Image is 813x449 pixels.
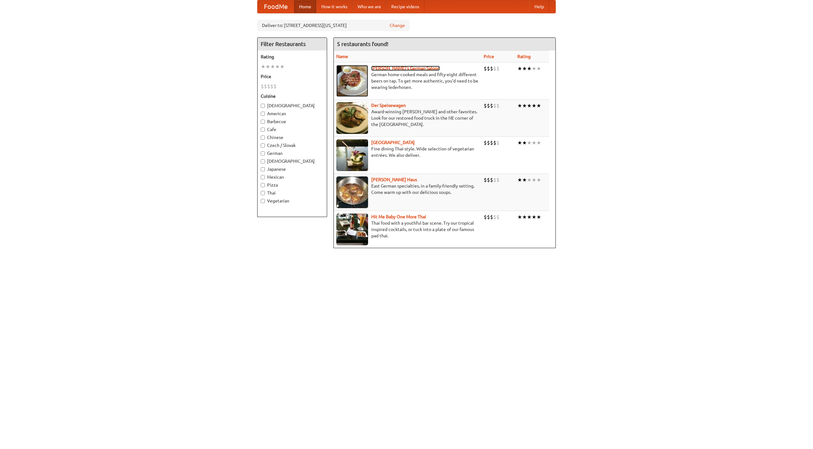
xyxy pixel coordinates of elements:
label: German [261,150,324,156]
li: $ [496,176,500,183]
li: ★ [536,139,541,146]
li: ★ [522,139,527,146]
li: $ [493,139,496,146]
li: ★ [527,65,532,72]
a: FoodMe [258,0,294,13]
input: German [261,151,265,155]
h5: Rating [261,54,324,60]
label: Barbecue [261,118,324,125]
li: $ [487,139,490,146]
li: ★ [522,102,527,109]
label: Cafe [261,126,324,133]
li: ★ [532,102,536,109]
li: $ [261,83,264,90]
li: ★ [270,63,275,70]
li: ★ [532,65,536,72]
li: ★ [522,214,527,221]
input: Vegetarian [261,199,265,203]
img: babythai.jpg [336,214,368,245]
li: ★ [517,65,522,72]
li: ★ [536,214,541,221]
li: $ [484,65,487,72]
input: Thai [261,191,265,195]
li: $ [490,214,493,221]
li: ★ [536,65,541,72]
h4: Filter Restaurants [258,38,327,50]
li: $ [496,102,500,109]
a: How it works [316,0,353,13]
a: Price [484,54,494,59]
label: Chinese [261,134,324,141]
li: ★ [527,176,532,183]
li: $ [496,65,500,72]
p: East German specialties, in a family-friendly setting. Come warm up with our delicious soups. [336,183,479,195]
li: $ [484,102,487,109]
a: [PERSON_NAME] Haus [371,177,417,182]
input: [DEMOGRAPHIC_DATA] [261,159,265,163]
li: $ [490,139,493,146]
li: $ [493,176,496,183]
li: ★ [517,139,522,146]
input: Czech / Slovak [261,143,265,148]
li: $ [493,102,496,109]
b: Hit Me Baby One More Thai [371,214,426,219]
li: ★ [517,214,522,221]
li: $ [273,83,277,90]
img: speisewagen.jpg [336,102,368,134]
b: [GEOGRAPHIC_DATA] [371,140,415,145]
p: Fine dining Thai-style. Wide selection of vegetarian entrées. We also deliver. [336,146,479,158]
li: $ [490,65,493,72]
li: $ [487,65,490,72]
a: Recipe videos [386,0,424,13]
label: [DEMOGRAPHIC_DATA] [261,102,324,109]
li: $ [487,102,490,109]
li: ★ [261,63,265,70]
h5: Cuisine [261,93,324,99]
li: ★ [527,102,532,109]
img: kohlhaus.jpg [336,176,368,208]
a: Home [294,0,316,13]
li: ★ [522,176,527,183]
a: Change [390,22,405,29]
label: American [261,110,324,117]
div: Deliver to: [STREET_ADDRESS][US_STATE] [257,20,410,31]
li: ★ [517,176,522,183]
li: $ [487,214,490,221]
label: [DEMOGRAPHIC_DATA] [261,158,324,164]
img: esthers.jpg [336,65,368,97]
li: $ [487,176,490,183]
input: Japanese [261,167,265,171]
li: $ [267,83,270,90]
li: $ [270,83,273,90]
input: Pizza [261,183,265,187]
a: Rating [517,54,531,59]
li: ★ [527,214,532,221]
label: Czech / Slovak [261,142,324,149]
li: ★ [532,214,536,221]
li: $ [484,139,487,146]
p: German home-cooked meals and fifty-eight different beers on tap. To get more authentic, you'd nee... [336,71,479,90]
li: $ [493,65,496,72]
label: Vegetarian [261,198,324,204]
li: $ [484,176,487,183]
li: $ [264,83,267,90]
li: ★ [536,176,541,183]
label: Pizza [261,182,324,188]
li: $ [484,214,487,221]
img: satay.jpg [336,139,368,171]
a: [PERSON_NAME]'s German Saloon [371,66,440,71]
li: ★ [275,63,280,70]
li: ★ [522,65,527,72]
a: Name [336,54,348,59]
li: ★ [527,139,532,146]
li: ★ [517,102,522,109]
a: Der Speisewagen [371,103,406,108]
input: Cafe [261,128,265,132]
input: Barbecue [261,120,265,124]
input: Chinese [261,135,265,140]
a: Who we are [353,0,386,13]
li: ★ [532,139,536,146]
